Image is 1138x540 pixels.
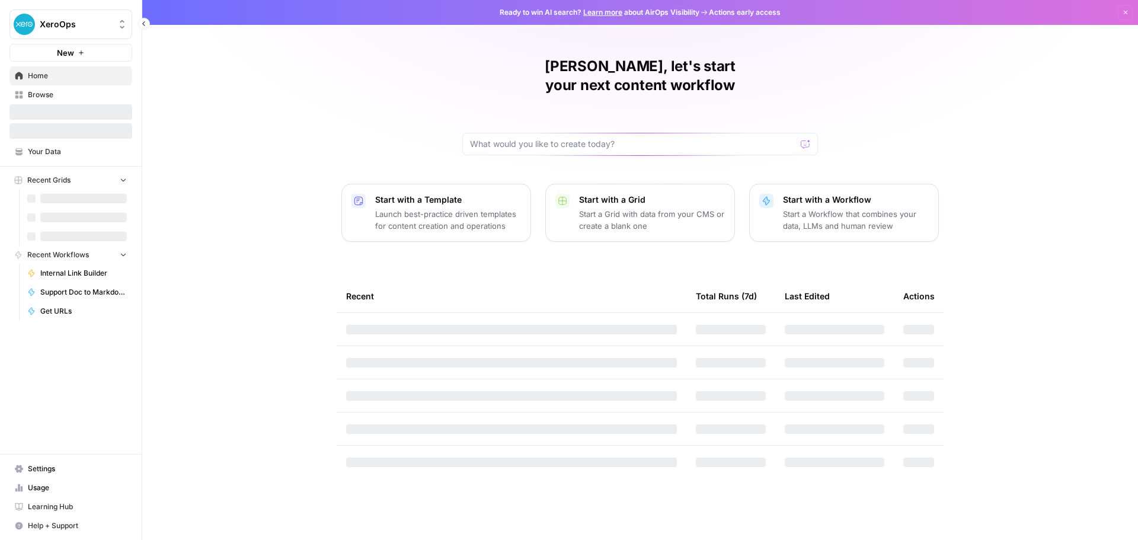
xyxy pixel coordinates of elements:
span: Ready to win AI search? about AirOps Visibility [500,7,699,18]
a: Internal Link Builder [22,264,132,283]
p: Start with a Template [375,194,521,206]
a: Learn more [583,8,622,17]
span: Help + Support [28,520,127,531]
span: Get URLs [40,306,127,317]
span: Usage [28,483,127,493]
input: What would you like to create today? [470,138,796,150]
a: Learning Hub [9,497,132,516]
div: Actions [903,280,935,312]
span: Actions early access [709,7,781,18]
p: Start with a Grid [579,194,725,206]
span: Learning Hub [28,501,127,512]
span: Internal Link Builder [40,268,127,279]
img: XeroOps Logo [14,14,35,35]
span: Recent Grids [27,175,71,186]
p: Start a Workflow that combines your data, LLMs and human review [783,208,929,232]
a: Settings [9,459,132,478]
a: Support Doc to Markdown Converter [22,283,132,302]
button: Start with a TemplateLaunch best-practice driven templates for content creation and operations [341,184,531,242]
h1: [PERSON_NAME], let's start your next content workflow [462,57,818,95]
span: Your Data [28,146,127,157]
button: Start with a WorkflowStart a Workflow that combines your data, LLMs and human review [749,184,939,242]
button: New [9,44,132,62]
a: Get URLs [22,302,132,321]
div: Total Runs (7d) [696,280,757,312]
div: Last Edited [785,280,830,312]
span: Recent Workflows [27,250,89,260]
a: Home [9,66,132,85]
button: Recent Workflows [9,246,132,264]
p: Launch best-practice driven templates for content creation and operations [375,208,521,232]
a: Browse [9,85,132,104]
button: Help + Support [9,516,132,535]
span: Home [28,71,127,81]
a: Your Data [9,142,132,161]
button: Recent Grids [9,171,132,189]
span: Support Doc to Markdown Converter [40,287,127,298]
a: Usage [9,478,132,497]
div: Recent [346,280,677,312]
p: Start with a Workflow [783,194,929,206]
span: Settings [28,464,127,474]
span: New [57,47,74,59]
span: Browse [28,90,127,100]
button: Start with a GridStart a Grid with data from your CMS or create a blank one [545,184,735,242]
p: Start a Grid with data from your CMS or create a blank one [579,208,725,232]
span: XeroOps [40,18,111,30]
button: Workspace: XeroOps [9,9,132,39]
